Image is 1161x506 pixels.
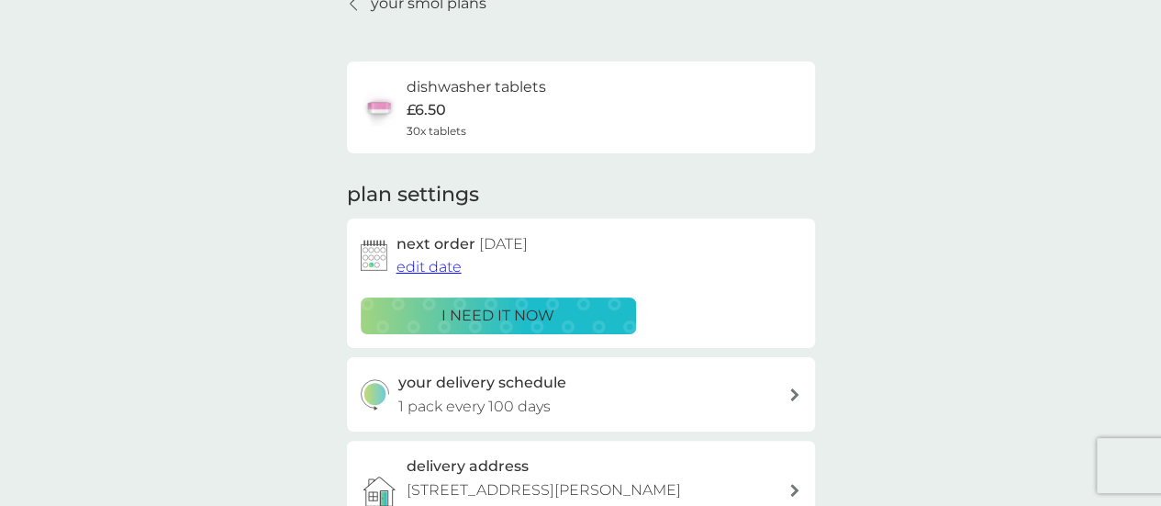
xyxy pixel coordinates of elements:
img: dishwasher tablets [361,89,397,126]
h3: your delivery schedule [398,371,566,395]
h2: next order [396,232,528,256]
p: i need it now [441,304,554,328]
span: [DATE] [479,235,528,253]
h2: plan settings [347,181,479,209]
p: £6.50 [407,98,446,122]
h3: delivery address [407,455,529,478]
button: i need it now [361,298,636,334]
h6: dishwasher tablets [407,75,546,99]
span: 30x tablets [407,122,466,140]
p: 1 pack every 100 days [398,395,551,419]
button: your delivery schedule1 pack every 100 days [347,357,815,432]
button: edit date [396,255,462,279]
span: edit date [396,258,462,275]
